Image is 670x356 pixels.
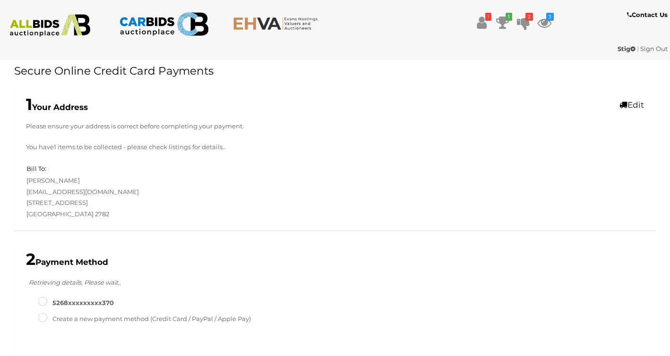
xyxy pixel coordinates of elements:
a: Stig [618,45,637,52]
i: 2 [525,13,533,21]
strong: Stig [618,45,636,52]
i: 3 [546,13,554,21]
img: EHVA.com.au [233,17,323,30]
span: 1 [26,94,32,114]
a: Contact Us [627,9,670,20]
span: 2 [26,249,35,269]
a: 1 [496,14,510,31]
i: 1 [506,13,512,21]
img: ALLBIDS.com.au [5,14,95,37]
a: Edit [619,100,644,110]
a: ! [475,14,489,31]
a: 3 [537,14,551,31]
p: Please ensure your address is correct before completing your payment. [26,121,644,132]
i: ! [485,13,491,21]
a: 2 [516,14,531,31]
div: [PERSON_NAME] [EMAIL_ADDRESS][DOMAIN_NAME] [STREET_ADDRESS] [GEOGRAPHIC_DATA] 2782 [19,163,335,220]
b: Your Address [26,102,88,112]
h1: Secure Online Credit Card Payments [14,65,656,77]
img: CARBIDS.com.au [119,9,209,39]
a: Sign Out [640,45,668,52]
b: Payment Method [26,257,108,267]
span: You have [26,142,54,153]
span: 1 items to be collected - please check listings for details. [54,142,224,153]
i: Retrieving details. Please wait.. [29,279,121,286]
span: . [224,142,225,153]
h5: Bill To: [26,165,46,172]
b: Contact Us [627,11,668,18]
label: Create a new payment method (Credit Card / PayPal / Apple Pay) [38,314,251,324]
label: 5268XXXXXXXXX370 [38,297,114,308]
span: | [637,45,639,52]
